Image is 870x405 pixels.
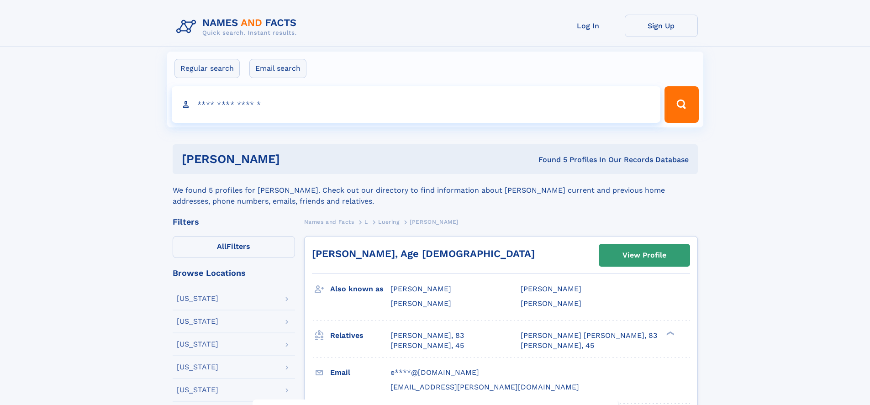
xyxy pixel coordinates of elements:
[409,155,689,165] div: Found 5 Profiles In Our Records Database
[390,284,451,293] span: [PERSON_NAME]
[521,299,581,308] span: [PERSON_NAME]
[173,269,295,277] div: Browse Locations
[330,328,390,343] h3: Relatives
[217,242,227,251] span: All
[249,59,306,78] label: Email search
[177,386,218,394] div: [US_STATE]
[174,59,240,78] label: Regular search
[625,15,698,37] a: Sign Up
[390,341,464,351] a: [PERSON_NAME], 45
[172,86,661,123] input: search input
[521,341,594,351] a: [PERSON_NAME], 45
[390,299,451,308] span: [PERSON_NAME]
[378,219,399,225] span: Luering
[330,365,390,380] h3: Email
[173,174,698,207] div: We found 5 profiles for [PERSON_NAME]. Check out our directory to find information about [PERSON_...
[173,218,295,226] div: Filters
[177,295,218,302] div: [US_STATE]
[173,15,304,39] img: Logo Names and Facts
[599,244,690,266] a: View Profile
[521,284,581,293] span: [PERSON_NAME]
[410,219,459,225] span: [PERSON_NAME]
[177,341,218,348] div: [US_STATE]
[182,153,409,165] h1: [PERSON_NAME]
[664,86,698,123] button: Search Button
[521,331,657,341] a: [PERSON_NAME] [PERSON_NAME], 83
[390,383,579,391] span: [EMAIL_ADDRESS][PERSON_NAME][DOMAIN_NAME]
[552,15,625,37] a: Log In
[622,245,666,266] div: View Profile
[664,330,675,336] div: ❯
[177,318,218,325] div: [US_STATE]
[173,236,295,258] label: Filters
[378,216,399,227] a: Luering
[330,281,390,297] h3: Also known as
[177,363,218,371] div: [US_STATE]
[364,216,368,227] a: L
[390,331,464,341] a: [PERSON_NAME], 83
[304,216,354,227] a: Names and Facts
[364,219,368,225] span: L
[312,248,535,259] a: [PERSON_NAME], Age [DEMOGRAPHIC_DATA]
